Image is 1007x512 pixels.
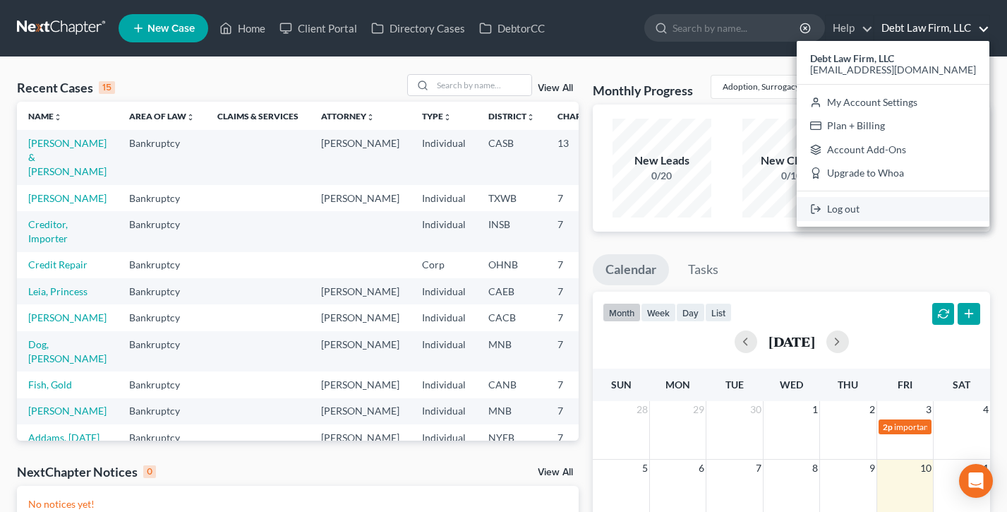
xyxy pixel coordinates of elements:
[186,113,195,121] i: unfold_more
[665,379,690,391] span: Mon
[411,278,477,304] td: Individual
[477,304,546,331] td: CACB
[310,424,411,479] td: [PERSON_NAME]
[118,304,206,331] td: Bankruptcy
[433,75,531,95] input: Search by name...
[797,114,989,138] a: Plan + Billing
[603,303,641,322] button: month
[28,405,107,417] a: [PERSON_NAME]
[780,379,803,391] span: Wed
[868,401,876,418] span: 2
[919,460,933,477] span: 10
[477,252,546,278] td: OHNB
[310,278,411,304] td: [PERSON_NAME]
[118,211,206,251] td: Bankruptcy
[797,197,989,221] a: Log out
[754,460,763,477] span: 7
[310,371,411,398] td: [PERSON_NAME]
[768,334,815,349] h2: [DATE]
[673,15,802,41] input: Search by name...
[641,460,649,477] span: 5
[364,16,472,41] a: Directory Cases
[17,463,156,480] div: NextChapter Notices
[546,371,617,398] td: 7
[129,111,195,121] a: Area of Lawunfold_more
[118,331,206,371] td: Bankruptcy
[411,304,477,331] td: Individual
[477,398,546,424] td: MNB
[868,460,876,477] span: 9
[811,460,819,477] span: 8
[28,137,107,177] a: [PERSON_NAME] & [PERSON_NAME]
[883,422,893,432] span: 2p
[212,16,272,41] a: Home
[477,211,546,251] td: INSB
[526,113,535,121] i: unfold_more
[797,138,989,162] a: Account Add-Ons
[742,169,841,183] div: 0/10
[641,303,676,322] button: week
[28,192,107,204] a: [PERSON_NAME]
[546,211,617,251] td: 7
[697,460,706,477] span: 6
[894,422,963,432] span: important meeting
[99,81,115,94] div: 15
[593,254,669,285] a: Calendar
[797,41,989,227] div: Debt Law Firm, LLC
[705,303,732,322] button: list
[477,371,546,398] td: CANB
[742,153,841,169] div: New Clients
[147,23,195,34] span: New Case
[692,401,706,418] span: 29
[411,398,477,424] td: Individual
[310,331,411,371] td: [PERSON_NAME]
[613,153,711,169] div: New Leads
[959,464,993,498] div: Open Intercom Messenger
[411,371,477,398] td: Individual
[411,185,477,211] td: Individual
[546,398,617,424] td: 7
[206,102,310,130] th: Claims & Services
[28,285,88,297] a: Leia, Princess
[675,254,731,285] a: Tasks
[143,465,156,478] div: 0
[874,16,989,41] a: Debt Law Firm, LLC
[477,130,546,184] td: CASB
[810,64,976,76] span: [EMAIL_ADDRESS][DOMAIN_NAME]
[749,401,763,418] span: 30
[28,431,107,472] a: Addams, [DATE] & [PERSON_NAME]
[826,16,873,41] a: Help
[28,311,107,323] a: [PERSON_NAME]
[477,185,546,211] td: TXWB
[725,379,744,391] span: Tue
[118,398,206,424] td: Bankruptcy
[411,252,477,278] td: Corp
[546,252,617,278] td: 7
[982,401,990,418] span: 4
[54,113,62,121] i: unfold_more
[411,424,477,479] td: Individual
[635,401,649,418] span: 28
[118,130,206,184] td: Bankruptcy
[810,52,894,64] strong: Debt Law Firm, LLC
[472,16,552,41] a: DebtorCC
[310,398,411,424] td: [PERSON_NAME]
[538,468,573,477] a: View All
[310,304,411,331] td: [PERSON_NAME]
[28,338,107,364] a: Dog, [PERSON_NAME]
[272,16,364,41] a: Client Portal
[118,252,206,278] td: Bankruptcy
[557,111,605,121] a: Chapterunfold_more
[477,278,546,304] td: CAEB
[976,460,990,477] span: 11
[17,79,115,96] div: Recent Cases
[546,185,617,211] td: 7
[477,331,546,371] td: MNB
[411,331,477,371] td: Individual
[953,379,970,391] span: Sat
[411,130,477,184] td: Individual
[28,379,72,391] a: Fish, Gold
[898,379,912,391] span: Fri
[310,130,411,184] td: [PERSON_NAME]
[723,81,868,93] div: Adoption, Surrogacy, and Paternity Law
